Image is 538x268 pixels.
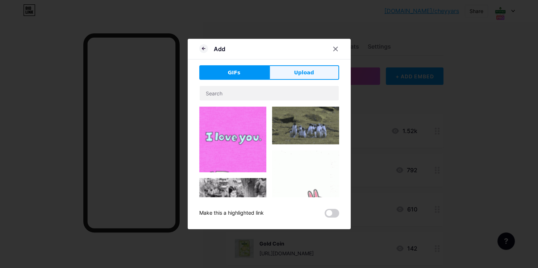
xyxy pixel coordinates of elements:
button: Upload [269,65,339,80]
input: Search [200,86,339,100]
span: GIFs [228,69,241,77]
span: Upload [294,69,314,77]
img: Gihpy [199,178,266,248]
div: Make this a highlighted link [199,209,264,218]
img: Gihpy [272,107,339,144]
img: Gihpy [272,150,339,208]
button: GIFs [199,65,269,80]
img: Gihpy [199,107,266,172]
div: Add [214,45,225,53]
